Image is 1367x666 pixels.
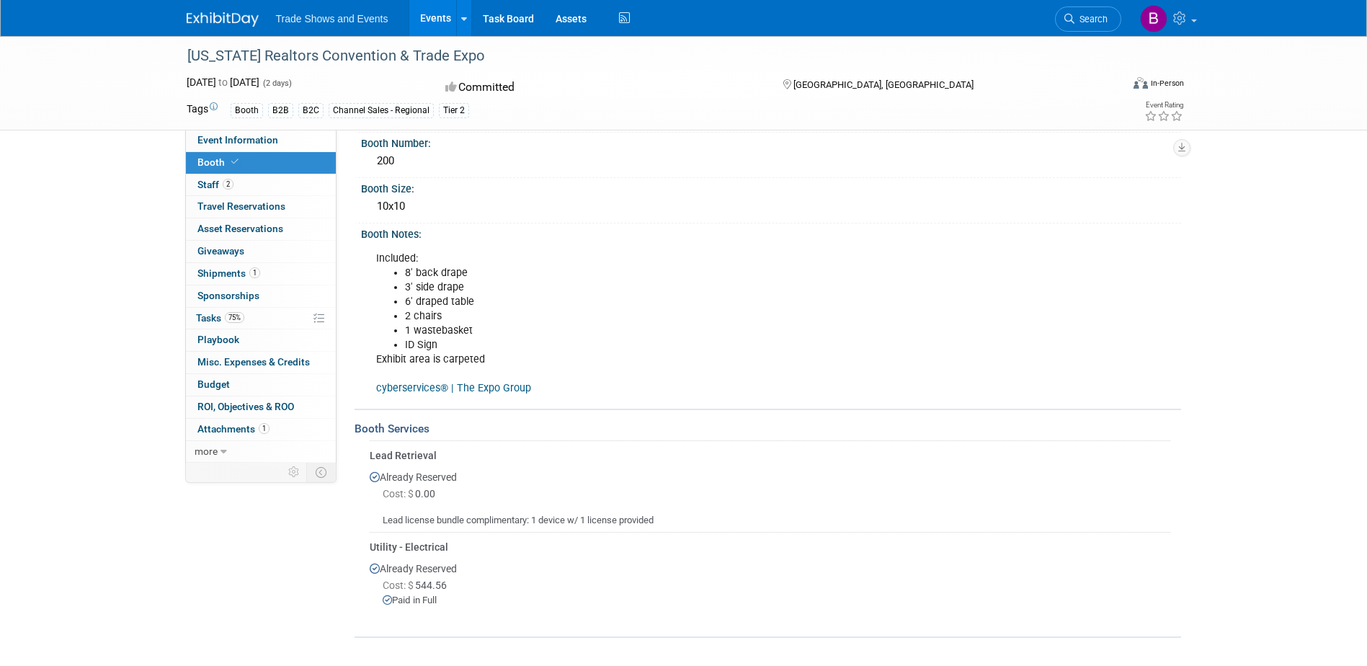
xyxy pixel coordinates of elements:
[186,396,336,418] a: ROI, Objectives & ROO
[187,102,218,118] td: Tags
[223,179,233,190] span: 2
[383,580,453,591] span: 544.56
[1144,102,1183,109] div: Event Rating
[268,103,293,118] div: B2B
[405,295,1012,309] li: 6' draped table
[186,218,336,240] a: Asset Reservations
[276,13,388,25] span: Trade Shows and Events
[231,158,239,166] i: Booth reservation complete
[405,280,1012,295] li: 3' side drape
[383,488,415,499] span: Cost: $
[186,196,336,218] a: Travel Reservations
[249,267,260,278] span: 1
[197,179,233,190] span: Staff
[186,419,336,440] a: Attachments1
[197,134,278,146] span: Event Information
[405,309,1012,324] li: 2 chairs
[259,423,270,434] span: 1
[361,223,1181,241] div: Booth Notes:
[197,401,294,412] span: ROI, Objectives & ROO
[282,463,307,481] td: Personalize Event Tab Strip
[197,356,310,368] span: Misc. Expenses & Credits
[197,245,244,257] span: Giveaways
[197,200,285,212] span: Travel Reservations
[186,441,336,463] a: more
[186,329,336,351] a: Playbook
[383,594,1170,608] div: Paid in Full
[361,178,1181,196] div: Booth Size:
[361,133,1181,151] div: Booth Number:
[197,290,259,301] span: Sponsorships
[197,334,239,345] span: Playbook
[405,266,1012,280] li: 8' back drape
[372,150,1170,172] div: 200
[376,382,531,394] a: cyberservices® | The Expo Group
[372,195,1170,218] div: 10x10
[187,76,259,88] span: [DATE] [DATE]
[196,312,244,324] span: Tasks
[186,152,336,174] a: Booth
[225,312,244,323] span: 75%
[1074,14,1108,25] span: Search
[231,103,263,118] div: Booth
[182,43,1100,69] div: [US_STATE] Realtors Convention & Trade Expo
[1036,75,1185,97] div: Event Format
[370,540,1170,554] div: Utility - Electrical
[405,338,1012,352] li: ID Sign
[1055,6,1121,32] a: Search
[441,75,760,100] div: Committed
[197,423,270,435] span: Attachments
[195,445,218,457] span: more
[370,448,1170,463] div: Lead Retrieval
[370,502,1170,528] div: Lead license bundle complimentary: 1 device w/ 1 license provided
[197,267,260,279] span: Shipments
[298,103,324,118] div: B2C
[1134,77,1148,89] img: Format-Inperson.png
[197,156,241,168] span: Booth
[262,79,292,88] span: (2 days)
[405,324,1012,338] li: 1 wastebasket
[355,421,1181,437] div: Booth Services
[383,488,441,499] span: 0.00
[370,554,1170,619] div: Already Reserved
[186,241,336,262] a: Giveaways
[439,103,469,118] div: Tier 2
[186,263,336,285] a: Shipments1
[306,463,336,481] td: Toggle Event Tabs
[186,130,336,151] a: Event Information
[793,79,974,90] span: [GEOGRAPHIC_DATA], [GEOGRAPHIC_DATA]
[383,580,415,591] span: Cost: $
[370,463,1170,528] div: Already Reserved
[197,223,283,234] span: Asset Reservations
[187,12,259,27] img: ExhibitDay
[1140,5,1167,32] img: Barbara Wilkinson
[186,374,336,396] a: Budget
[216,76,230,88] span: to
[186,174,336,196] a: Staff2
[366,244,1021,404] div: Included: Exhibit area is carpeted
[1150,78,1184,89] div: In-Person
[197,378,230,390] span: Budget
[186,352,336,373] a: Misc. Expenses & Credits
[329,103,434,118] div: Channel Sales - Regional
[186,285,336,307] a: Sponsorships
[186,308,336,329] a: Tasks75%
